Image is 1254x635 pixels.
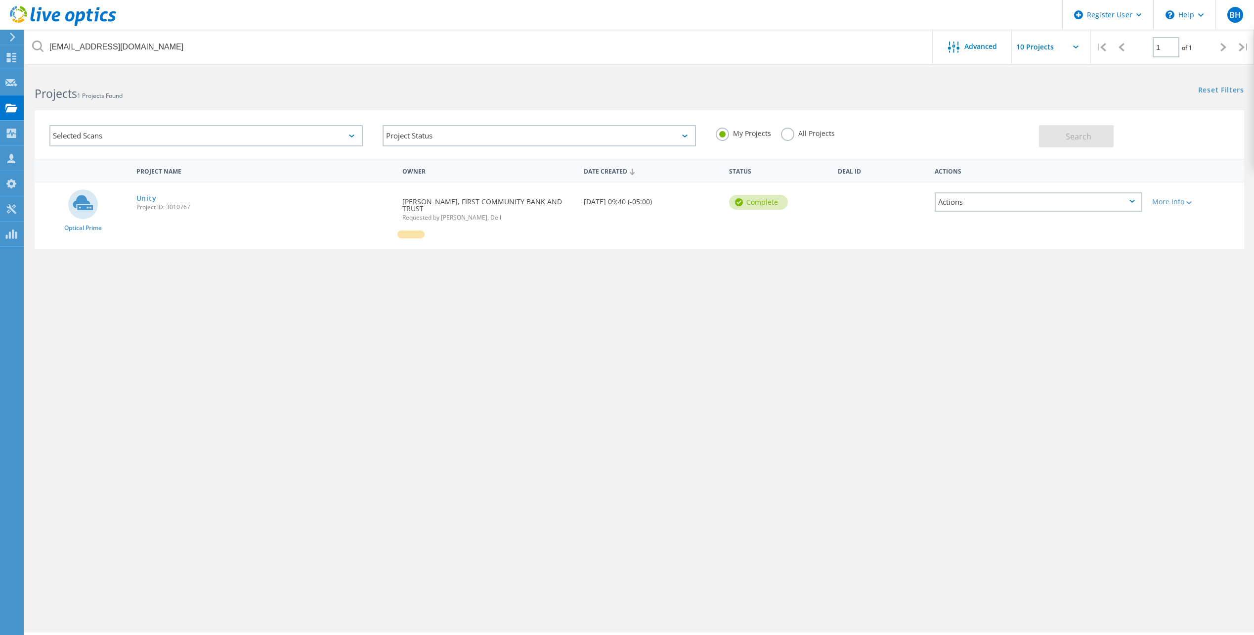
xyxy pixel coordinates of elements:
[930,161,1147,180] div: Actions
[1152,198,1239,205] div: More Info
[10,21,116,28] a: Live Optics Dashboard
[833,161,930,180] div: Deal Id
[724,161,833,180] div: Status
[579,182,724,215] div: [DATE] 09:40 (-05:00)
[397,161,579,180] div: Owner
[77,91,123,100] span: 1 Projects Found
[1234,30,1254,65] div: |
[35,86,77,101] b: Projects
[1182,44,1192,52] span: of 1
[49,125,363,146] div: Selected Scans
[729,195,788,210] div: Complete
[781,128,835,137] label: All Projects
[136,204,392,210] span: Project ID: 3010767
[136,195,157,202] a: Unity
[397,182,579,230] div: [PERSON_NAME], FIRST COMMUNITY BANK AND TRUST
[1166,10,1174,19] svg: \n
[25,30,933,64] input: Search projects by name, owner, ID, company, etc
[1066,131,1091,142] span: Search
[1091,30,1111,65] div: |
[131,161,397,180] div: Project Name
[64,225,102,231] span: Optical Prime
[716,128,771,137] label: My Projects
[1229,11,1241,19] span: BH
[402,215,574,221] span: Requested by [PERSON_NAME], Dell
[1198,87,1244,95] a: Reset Filters
[964,43,997,50] span: Advanced
[1039,125,1114,147] button: Search
[383,125,696,146] div: Project Status
[579,161,724,180] div: Date Created
[935,192,1142,212] div: Actions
